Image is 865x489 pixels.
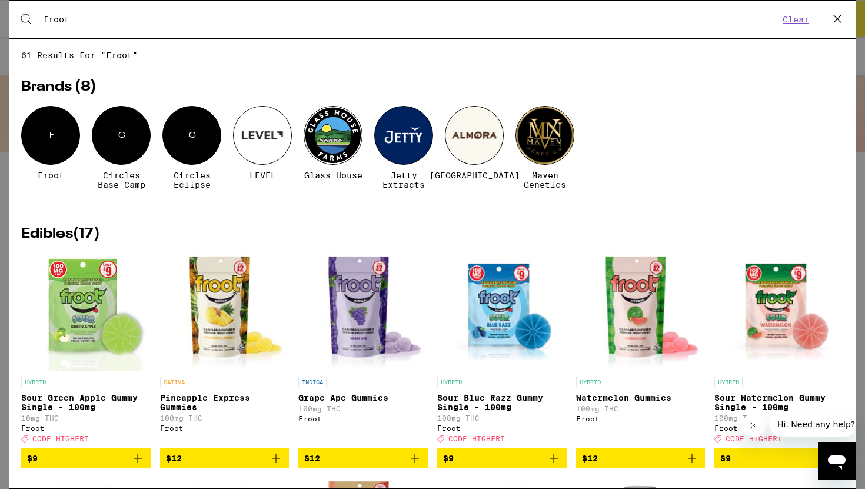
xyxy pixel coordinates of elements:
button: Add to bag [714,448,844,468]
img: Froot - Watermelon Gummies [580,253,701,371]
div: C [162,106,221,165]
div: F [21,106,80,165]
span: [GEOGRAPHIC_DATA] [430,171,520,180]
div: Froot [714,424,844,432]
span: $9 [720,454,731,463]
span: CODE HIGHFRI [32,435,89,443]
button: Add to bag [576,448,706,468]
p: 100mg THC [576,405,706,413]
img: Froot - Sour Watermelon Gummy Single - 100mg [714,253,844,371]
p: 100mg THC [437,414,567,422]
p: Sour Blue Razz Gummy Single - 100mg [437,393,567,412]
iframe: Message from company [770,411,856,437]
p: 10mg THC [21,414,151,422]
button: Add to bag [298,448,428,468]
p: INDICA [298,377,327,387]
div: Froot [437,424,567,432]
p: Sour Watermelon Gummy Single - 100mg [714,393,844,412]
img: Froot - Sour Green Apple Gummy Single - 100mg [27,253,145,371]
p: Sour Green Apple Gummy Single - 100mg [21,393,151,412]
span: $12 [582,454,598,463]
span: Jetty Extracts [374,171,433,189]
p: HYBRID [576,377,604,387]
iframe: Button to launch messaging window [818,442,856,480]
button: Add to bag [21,448,151,468]
div: C [92,106,151,165]
span: $12 [304,454,320,463]
p: Watermelon Gummies [576,393,706,402]
img: Froot - Pineapple Express Gummies [164,253,285,371]
p: SATIVA [160,377,188,387]
button: Add to bag [437,448,567,468]
iframe: Close message [742,414,766,437]
span: Froot [38,171,64,180]
p: Pineapple Express Gummies [160,393,290,412]
span: Glass House [304,171,362,180]
span: Circles Eclipse [162,171,221,189]
span: Circles Base Camp [92,171,151,189]
p: HYBRID [714,377,743,387]
div: Froot [576,415,706,423]
a: Open page for Sour Watermelon Gummy Single - 100mg from Froot [714,253,844,448]
img: Froot - Sour Blue Razz Gummy Single - 100mg [437,253,567,371]
input: Search for products & categories [42,14,779,25]
span: $9 [27,454,38,463]
span: 61 results for "froot" [21,51,844,60]
button: Add to bag [160,448,290,468]
p: Grape Ape Gummies [298,393,428,402]
p: HYBRID [21,377,49,387]
button: Clear [779,14,813,25]
span: Maven Genetics [515,171,574,189]
span: $12 [166,454,182,463]
a: Open page for Pineapple Express Gummies from Froot [160,253,290,448]
a: Open page for Watermelon Gummies from Froot [576,253,706,448]
p: 100mg THC [714,414,844,422]
a: Open page for Sour Blue Razz Gummy Single - 100mg from Froot [437,253,567,448]
span: CODE HIGHFRI [726,435,782,443]
p: 100mg THC [160,414,290,422]
div: Froot [298,415,428,423]
p: 100mg THC [298,405,428,413]
h2: Brands ( 8 ) [21,80,844,94]
a: Open page for Grape Ape Gummies from Froot [298,253,428,448]
span: LEVEL [249,171,276,180]
span: $9 [443,454,454,463]
div: Froot [21,424,151,432]
span: CODE HIGHFRI [448,435,505,443]
p: HYBRID [437,377,465,387]
div: Froot [160,424,290,432]
img: Froot - Grape Ape Gummies [303,253,424,371]
a: Open page for Sour Green Apple Gummy Single - 100mg from Froot [21,253,151,448]
h2: Edibles ( 17 ) [21,227,844,241]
